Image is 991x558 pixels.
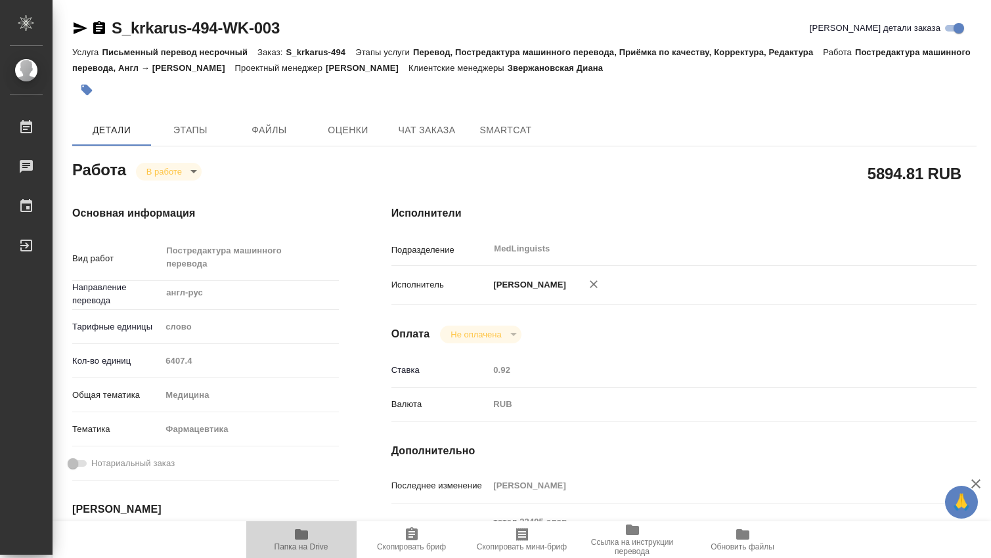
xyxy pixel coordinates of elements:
button: Скопировать мини-бриф [467,521,577,558]
input: Пустое поле [161,351,338,370]
span: Оценки [317,122,380,139]
p: Проектный менеджер [235,63,326,73]
p: Письменный перевод несрочный [102,47,257,57]
p: Работа [823,47,855,57]
a: S_krkarus-494-WK-003 [112,19,280,37]
button: Скопировать ссылку для ЯМессенджера [72,20,88,36]
p: Исполнитель [391,278,489,291]
h4: Исполнители [391,205,977,221]
p: Тематика [72,423,161,436]
button: Ссылка на инструкции перевода [577,521,688,558]
span: Нотариальный заказ [91,457,175,470]
p: Валюта [391,398,489,411]
h2: Работа [72,157,126,181]
button: В работе [143,166,186,177]
p: Этапы услуги [355,47,413,57]
h2: 5894.81 RUB [868,162,961,184]
div: В работе [136,163,202,181]
p: Услуга [72,47,102,57]
p: Клиентские менеджеры [408,63,508,73]
span: Скопировать бриф [377,542,446,551]
p: [PERSON_NAME] [489,278,566,291]
span: Чат заказа [395,122,458,139]
button: Скопировать ссылку [91,20,107,36]
p: Вид работ [72,252,161,265]
button: Скопировать бриф [357,521,467,558]
button: 🙏 [945,486,978,519]
h4: Оплата [391,326,430,342]
div: В работе [440,326,521,343]
span: [PERSON_NAME] детали заказа [810,22,940,35]
span: Папка на Drive [275,542,328,551]
div: Медицина [161,384,338,406]
button: Добавить тэг [72,75,101,104]
input: Пустое поле [489,476,927,495]
p: Ставка [391,364,489,377]
input: Пустое поле [489,360,927,379]
h4: Основная информация [72,205,339,221]
button: Папка на Drive [246,521,357,558]
span: 🙏 [950,488,973,516]
p: Направление перевода [72,281,161,307]
div: Фармацевтика [161,418,338,440]
span: Этапы [159,122,222,139]
p: Перевод, Постредактура машинного перевода, Приёмка по качеству, Корректура, Редактура [413,47,823,57]
button: Не оплачена [447,329,505,340]
p: Заказ: [257,47,286,57]
p: Звержановская Диана [508,63,613,73]
span: Обновить файлы [711,542,774,551]
span: Скопировать мини-бриф [477,542,567,551]
div: RUB [489,393,927,416]
p: Кол-во единиц [72,354,161,368]
span: Файлы [238,122,301,139]
div: слово [161,316,338,338]
p: Подразделение [391,244,489,257]
h4: Дополнительно [391,443,977,459]
h4: [PERSON_NAME] [72,502,339,517]
p: Общая тематика [72,389,161,402]
p: Тарифные единицы [72,320,161,333]
span: Ссылка на инструкции перевода [585,538,680,556]
p: Последнее изменение [391,479,489,492]
button: Удалить исполнителя [579,270,608,299]
span: Детали [80,122,143,139]
button: Обновить файлы [688,521,798,558]
span: SmartCat [474,122,537,139]
p: S_krkarus-494 [286,47,355,57]
p: [PERSON_NAME] [326,63,408,73]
